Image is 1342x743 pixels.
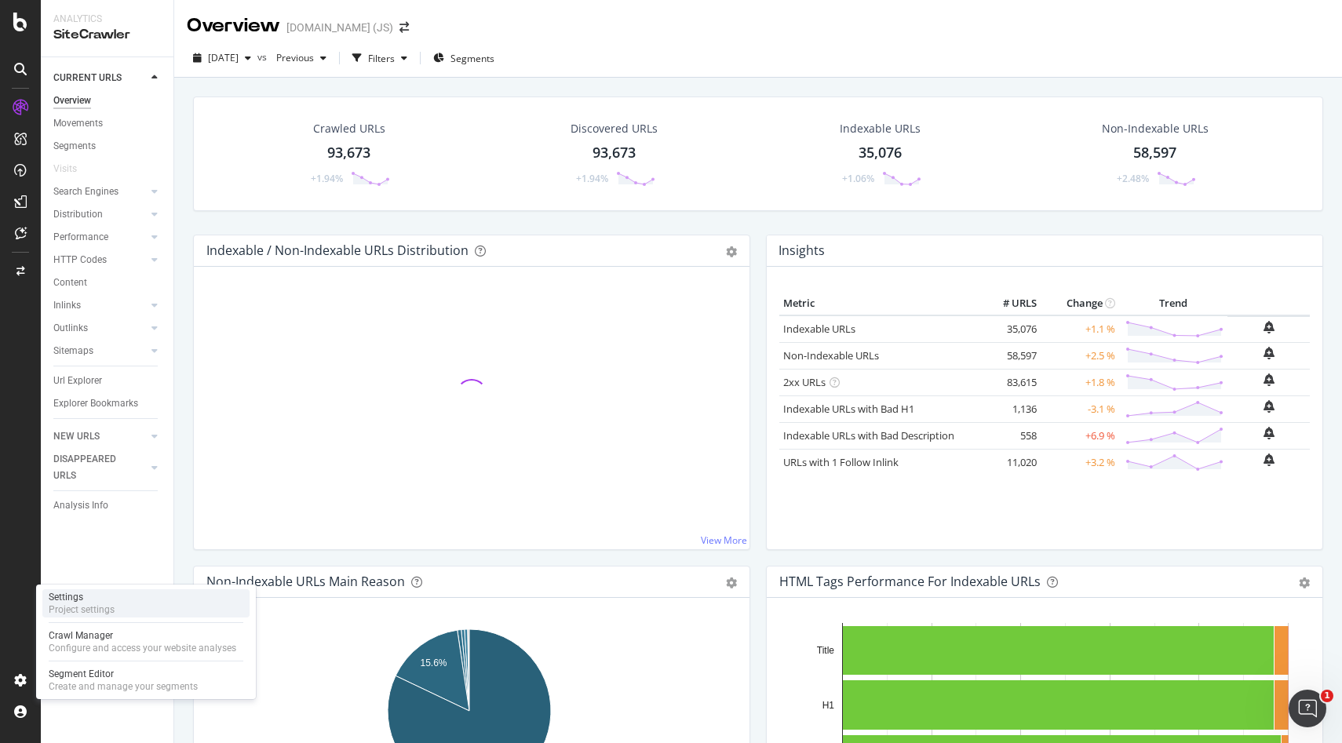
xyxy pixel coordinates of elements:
a: Performance [53,229,147,246]
div: Indexable URLs [840,121,921,137]
div: SiteCrawler [53,26,161,44]
div: Explorer Bookmarks [53,395,138,412]
a: Non-Indexable URLs [783,348,879,362]
a: NEW URLS [53,428,147,445]
td: 83,615 [978,369,1041,395]
a: Overview [53,93,162,109]
a: View More [701,534,747,547]
div: gear [726,577,737,588]
div: Analysis Info [53,497,108,514]
div: bell-plus [1264,400,1275,413]
td: +1.8 % [1041,369,1119,395]
div: +1.94% [576,172,608,185]
div: DISAPPEARED URLS [53,451,133,484]
td: 35,076 [978,315,1041,343]
th: Trend [1119,292,1227,315]
div: Url Explorer [53,373,102,389]
button: [DATE] [187,46,257,71]
a: Segments [53,138,162,155]
span: Previous [270,51,314,64]
a: Visits [53,161,93,177]
a: Sitemaps [53,343,147,359]
div: Non-Indexable URLs [1102,121,1209,137]
div: Segment Editor [49,668,198,680]
div: Visits [53,161,77,177]
td: 58,597 [978,342,1041,369]
div: Analytics [53,13,161,26]
span: Segments [450,52,494,65]
div: Filters [368,52,395,65]
td: -3.1 % [1041,395,1119,422]
iframe: Intercom live chat [1289,690,1326,727]
div: arrow-right-arrow-left [399,22,409,33]
div: CURRENT URLS [53,70,122,86]
div: Outlinks [53,320,88,337]
div: Discovered URLs [571,121,658,137]
a: Indexable URLs [783,322,855,336]
a: Content [53,275,162,291]
div: +2.48% [1117,172,1149,185]
div: bell-plus [1264,347,1275,359]
div: Inlinks [53,297,81,314]
a: HTTP Codes [53,252,147,268]
td: +3.2 % [1041,449,1119,475]
td: +6.9 % [1041,422,1119,449]
a: URLs with 1 Follow Inlink [783,455,899,469]
a: SettingsProject settings [42,589,250,617]
a: Url Explorer [53,373,162,389]
a: Outlinks [53,320,147,337]
div: Sitemaps [53,343,93,359]
a: Search Engines [53,184,147,200]
div: NEW URLS [53,428,100,445]
text: 15.6% [420,657,447,668]
span: 2025 Sep. 29th [208,51,239,64]
button: Filters [346,46,414,71]
div: Movements [53,115,103,132]
div: Create and manage your segments [49,680,198,693]
div: Indexable / Non-Indexable URLs Distribution [206,242,469,258]
button: Segments [427,46,501,71]
button: Previous [270,46,333,71]
div: [DOMAIN_NAME] (JS) [286,20,393,35]
th: # URLS [978,292,1041,315]
div: Crawl Manager [49,629,236,642]
text: H1 [822,700,835,711]
td: 11,020 [978,449,1041,475]
div: 93,673 [593,143,636,163]
td: +2.5 % [1041,342,1119,369]
div: Distribution [53,206,103,223]
div: 93,673 [327,143,370,163]
div: gear [726,246,737,257]
div: Configure and access your website analyses [49,642,236,654]
div: bell-plus [1264,373,1275,386]
div: Segments [53,138,96,155]
a: Indexable URLs with Bad Description [783,428,954,443]
div: +1.94% [311,172,343,185]
div: 58,597 [1133,143,1176,163]
text: Title [817,645,835,656]
div: Search Engines [53,184,119,200]
div: Settings [49,591,115,603]
div: Overview [187,13,280,39]
div: Crawled URLs [313,121,385,137]
div: Overview [53,93,91,109]
div: bell-plus [1264,453,1275,466]
a: Inlinks [53,297,147,314]
div: gear [1299,577,1310,588]
div: HTTP Codes [53,252,107,268]
div: bell-plus [1264,321,1275,333]
a: 2xx URLs [783,375,826,389]
td: 1,136 [978,395,1041,422]
a: Segment EditorCreate and manage your segments [42,666,250,694]
a: Crawl ManagerConfigure and access your website analyses [42,628,250,656]
th: Metric [779,292,978,315]
div: Non-Indexable URLs Main Reason [206,574,405,589]
a: Indexable URLs with Bad H1 [783,402,914,416]
div: +1.06% [842,172,874,185]
div: Project settings [49,603,115,616]
span: 1 [1321,690,1333,702]
th: Change [1041,292,1119,315]
a: Explorer Bookmarks [53,395,162,412]
a: Distribution [53,206,147,223]
div: bell-plus [1264,427,1275,439]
